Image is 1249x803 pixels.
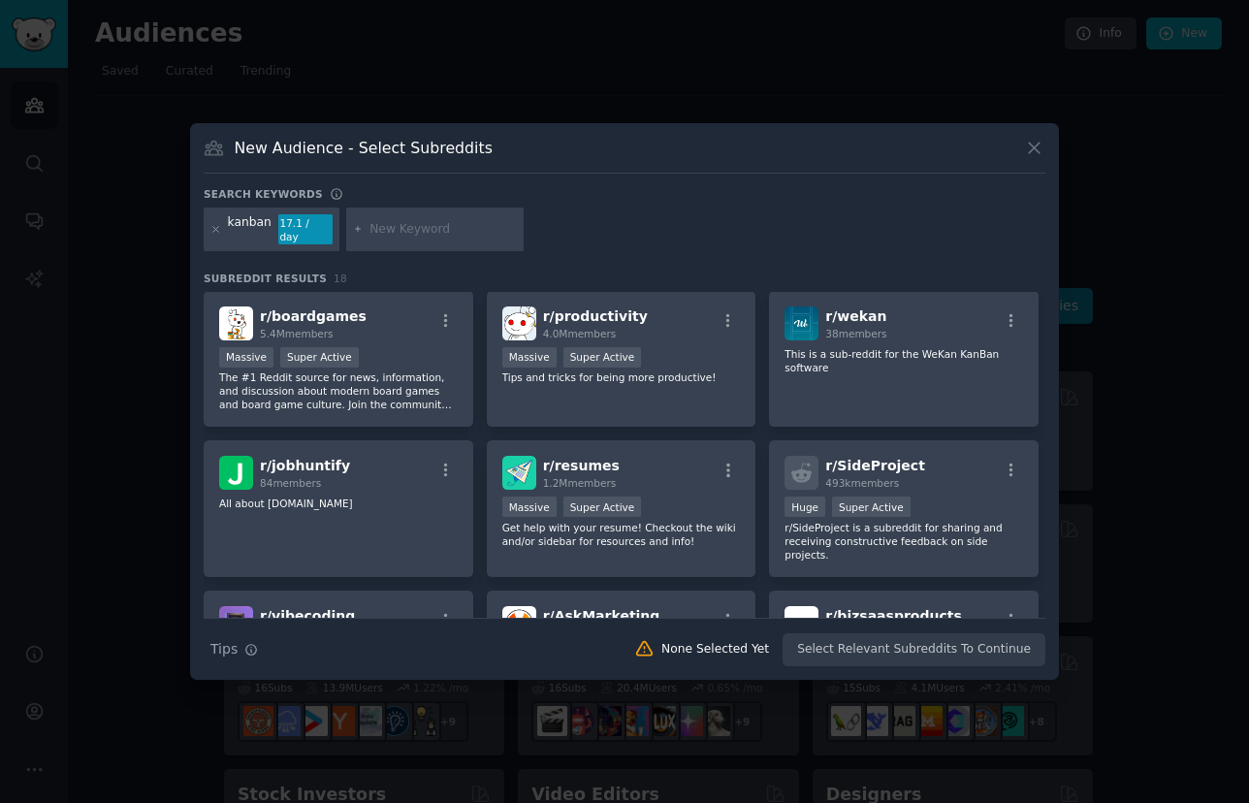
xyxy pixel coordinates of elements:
span: r/ vibecoding [260,608,355,624]
span: r/ boardgames [260,308,367,324]
img: productivity [502,306,536,340]
div: None Selected Yet [661,641,769,658]
span: r/ AskMarketing [543,608,660,624]
div: Huge [785,497,825,517]
img: jobhuntify [219,456,253,490]
p: This is a sub-reddit for the WeKan KanBan software [785,347,1023,374]
img: wekan [785,306,818,340]
div: Super Active [832,497,911,517]
h3: New Audience - Select Subreddits [235,138,493,158]
span: r/ jobhuntify [260,458,350,473]
div: Super Active [563,347,642,368]
p: Get help with your resume! Checkout the wiki and/or sidebar for resources and info! [502,521,741,548]
p: Tips and tricks for being more productive! [502,370,741,384]
span: 18 [334,273,347,284]
img: boardgames [219,306,253,340]
div: Massive [502,497,557,517]
span: 84 members [260,477,321,489]
span: 4.0M members [543,328,617,339]
p: r/SideProject is a subreddit for sharing and receiving constructive feedback on side projects. [785,521,1023,562]
span: 38 members [825,328,886,339]
div: 17.1 / day [278,214,333,245]
span: r/ productivity [543,308,648,324]
input: New Keyword [369,221,517,239]
img: bizsaasproducts [785,606,818,640]
span: 5.4M members [260,328,334,339]
div: kanban [228,214,272,245]
div: Massive [502,347,557,368]
img: resumes [502,456,536,490]
span: 493k members [825,477,899,489]
div: Super Active [280,347,359,368]
span: 1.2M members [543,477,617,489]
span: r/ resumes [543,458,620,473]
img: vibecoding [219,606,253,640]
span: Subreddit Results [204,272,327,285]
span: r/ wekan [825,308,886,324]
span: Tips [210,639,238,659]
div: Massive [219,347,273,368]
p: The #1 Reddit source for news, information, and discussion about modern board games and board gam... [219,370,458,411]
span: r/ SideProject [825,458,925,473]
p: All about [DOMAIN_NAME] [219,497,458,510]
div: Super Active [563,497,642,517]
button: Tips [204,632,265,666]
img: AskMarketing [502,606,536,640]
span: r/ bizsaasproducts [825,608,961,624]
h3: Search keywords [204,187,323,201]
